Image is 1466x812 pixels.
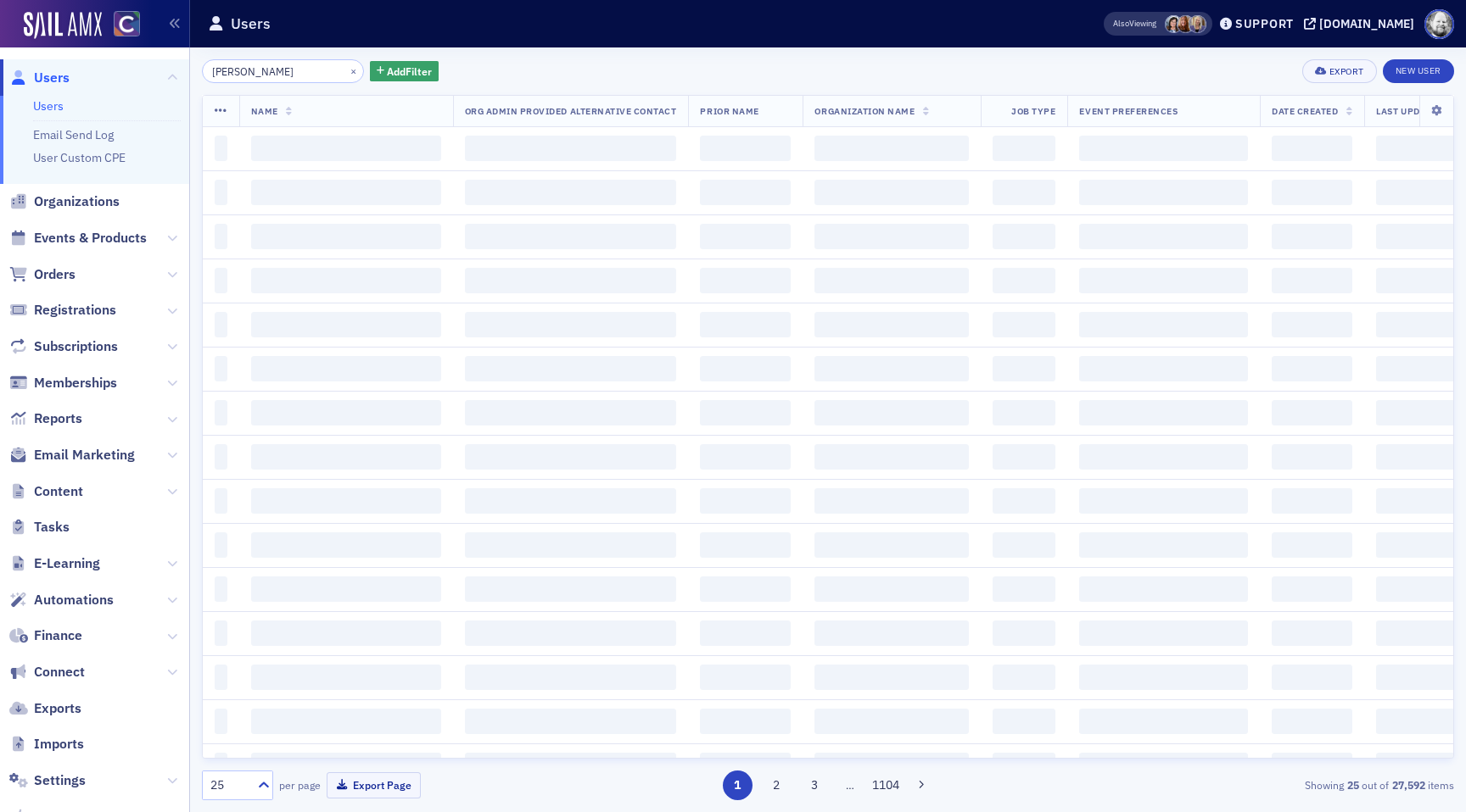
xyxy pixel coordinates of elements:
[34,337,118,356] span: Subscriptions
[1272,620,1352,646] span: ‌
[9,663,85,681] a: Connect
[1079,488,1248,514] span: ‌
[34,69,70,87] span: Users
[24,12,102,39] img: SailAMX
[465,620,677,646] span: ‌
[1376,488,1457,514] span: ‌
[34,229,147,247] span: Events & Products
[814,400,969,425] span: ‌
[1079,444,1248,470] span: ‌
[251,532,441,558] span: ‌
[871,770,901,800] button: 1104
[1376,576,1457,602] span: ‌
[1329,67,1364,76] div: Export
[215,136,227,161] span: ‌
[215,665,227,690] span: ‌
[814,620,969,646] span: ‌
[993,400,1055,425] span: ‌
[34,699,81,718] span: Exports
[251,665,441,690] span: ‌
[1383,59,1454,83] a: New User
[1189,15,1206,33] span: Alicia Gelinas
[9,192,120,211] a: Organizations
[251,312,441,337] span: ‌
[700,268,791,293] span: ‌
[993,532,1055,558] span: ‌
[700,444,791,470] span: ‌
[1079,356,1248,381] span: ‌
[993,709,1055,734] span: ‌
[1165,15,1183,33] span: Stacy Svendsen
[387,64,432,79] span: Add Filter
[700,488,791,514] span: ‌
[215,444,227,470] span: ‌
[465,268,677,293] span: ‌
[215,356,227,381] span: ‌
[814,753,969,778] span: ‌
[1272,532,1352,558] span: ‌
[814,268,969,293] span: ‌
[814,105,915,117] span: Organization Name
[1302,59,1376,83] button: Export
[33,150,126,165] a: User Custom CPE
[34,446,135,464] span: Email Marketing
[251,444,441,470] span: ‌
[1079,576,1248,602] span: ‌
[1079,709,1248,734] span: ‌
[1272,312,1352,337] span: ‌
[1376,620,1457,646] span: ‌
[215,753,227,778] span: ‌
[993,488,1055,514] span: ‌
[1376,753,1457,778] span: ‌
[761,770,791,800] button: 2
[1272,488,1352,514] span: ‌
[9,265,76,284] a: Orders
[251,576,441,602] span: ‌
[465,224,677,249] span: ‌
[251,268,441,293] span: ‌
[279,777,321,793] label: per page
[465,105,677,117] span: Org Admin Provided Alternative Contact
[34,771,86,790] span: Settings
[700,576,791,602] span: ‌
[251,709,441,734] span: ‌
[251,356,441,381] span: ‌
[114,11,140,37] img: SailAMX
[1079,532,1248,558] span: ‌
[9,374,117,392] a: Memberships
[1272,665,1352,690] span: ‌
[1079,180,1248,205] span: ‌
[814,136,969,161] span: ‌
[251,224,441,249] span: ‌
[993,312,1055,337] span: ‌
[34,482,83,501] span: Content
[9,446,135,464] a: Email Marketing
[1079,312,1248,337] span: ‌
[700,224,791,249] span: ‌
[251,136,441,161] span: ‌
[1272,105,1338,117] span: Date Created
[1272,444,1352,470] span: ‌
[814,665,969,690] span: ‌
[700,709,791,734] span: ‌
[700,753,791,778] span: ‌
[9,771,86,790] a: Settings
[215,620,227,646] span: ‌
[34,626,82,645] span: Finance
[1049,777,1454,793] div: Showing out of items
[1272,576,1352,602] span: ‌
[346,63,361,78] button: ×
[1272,356,1352,381] span: ‌
[814,356,969,381] span: ‌
[814,444,969,470] span: ‌
[1376,268,1457,293] span: ‌
[34,554,100,573] span: E-Learning
[1272,709,1352,734] span: ‌
[34,192,120,211] span: Organizations
[215,488,227,514] span: ‌
[231,14,271,34] h1: Users
[251,620,441,646] span: ‌
[1376,400,1457,425] span: ‌
[1344,777,1362,793] strong: 25
[9,301,116,320] a: Registrations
